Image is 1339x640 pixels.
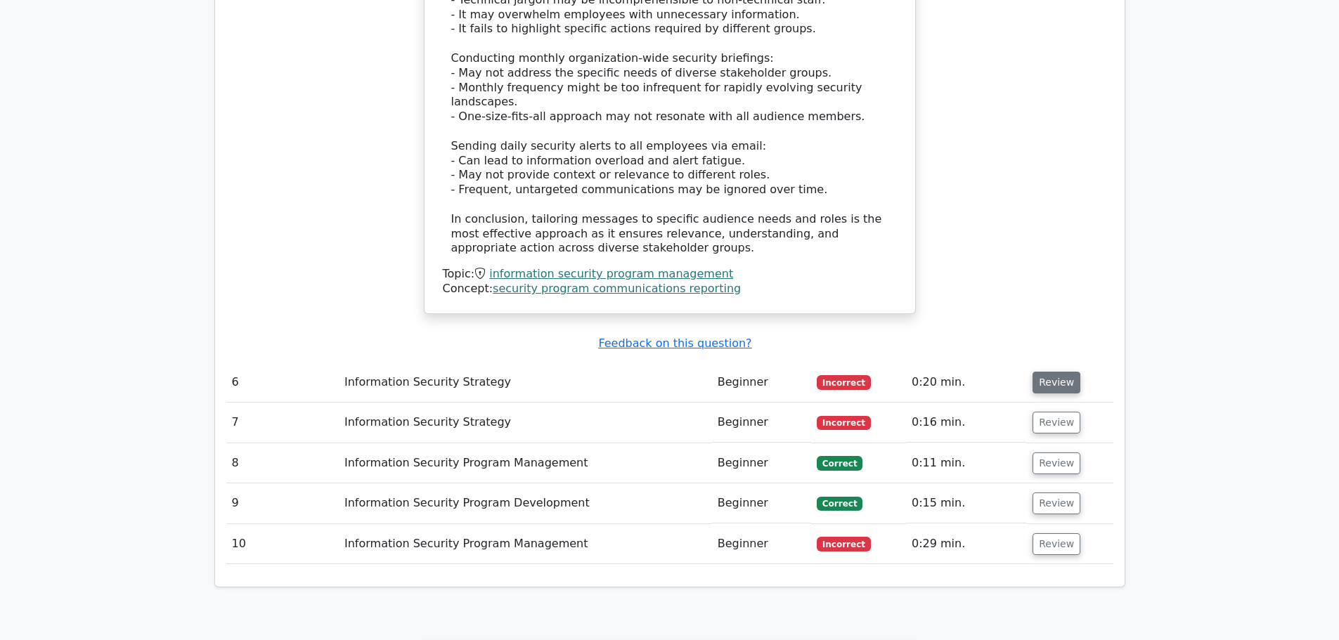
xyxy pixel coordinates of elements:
span: Incorrect [817,375,871,389]
td: 9 [226,483,339,523]
td: Beginner [712,443,811,483]
td: Information Security Strategy [339,403,712,443]
button: Review [1033,412,1080,433]
td: 0:16 min. [906,403,1027,443]
td: 0:11 min. [906,443,1027,483]
td: Information Security Program Development [339,483,712,523]
a: information security program management [489,267,733,280]
button: Review [1033,492,1080,514]
td: 6 [226,363,339,403]
span: Correct [817,456,862,470]
td: Information Security Program Management [339,524,712,564]
td: 0:20 min. [906,363,1027,403]
span: Incorrect [817,416,871,430]
div: Topic: [443,267,897,282]
td: Information Security Strategy [339,363,712,403]
td: Beginner [712,363,811,403]
div: Concept: [443,282,897,296]
td: Information Security Program Management [339,443,712,483]
span: Correct [817,497,862,511]
td: 10 [226,524,339,564]
td: Beginner [712,483,811,523]
td: Beginner [712,524,811,564]
a: security program communications reporting [493,282,741,295]
td: 0:29 min. [906,524,1027,564]
span: Incorrect [817,537,871,551]
button: Review [1033,452,1080,474]
td: 7 [226,403,339,443]
td: 8 [226,443,339,483]
td: Beginner [712,403,811,443]
button: Review [1033,372,1080,393]
button: Review [1033,533,1080,555]
td: 0:15 min. [906,483,1027,523]
a: Feedback on this question? [598,337,751,350]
